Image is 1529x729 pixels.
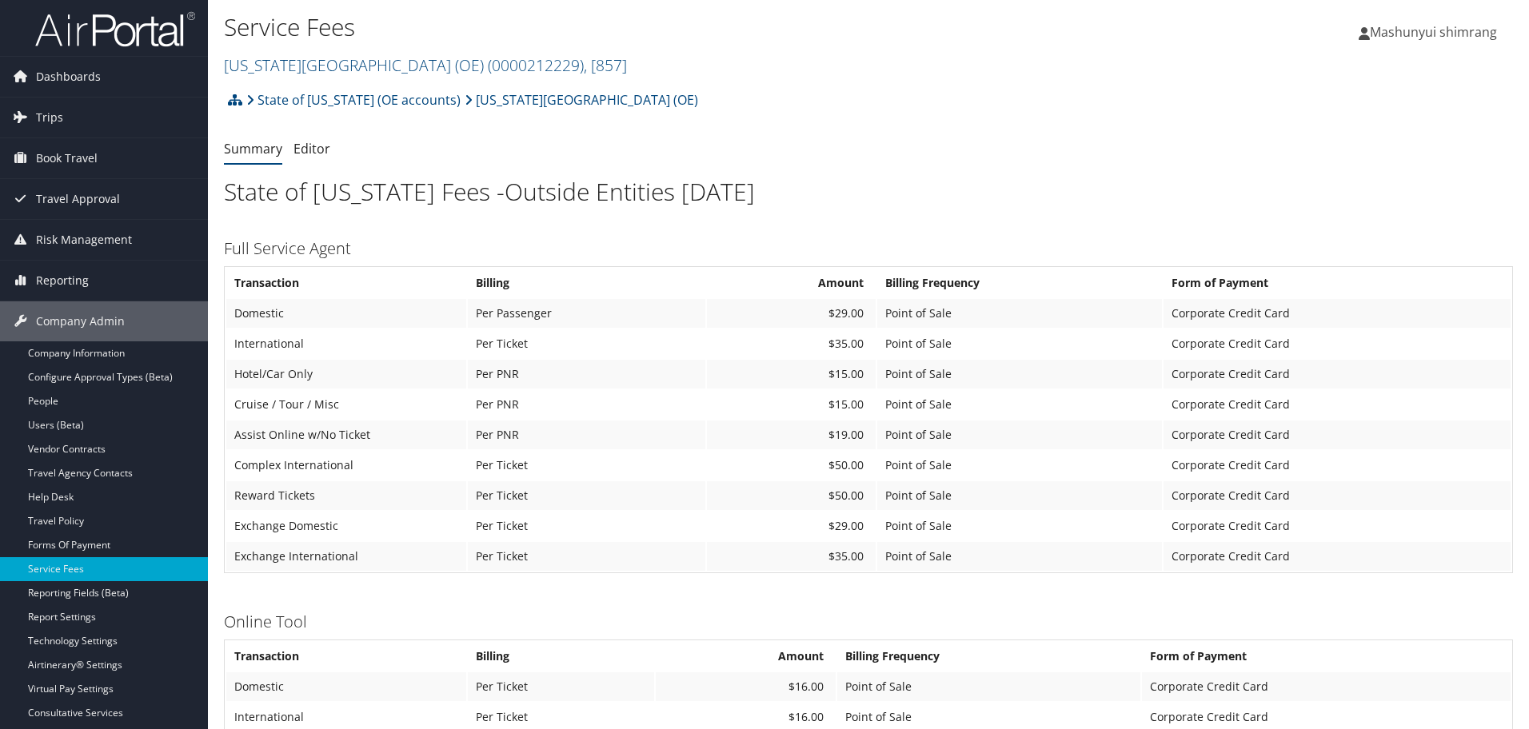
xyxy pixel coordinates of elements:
[293,140,330,157] a: Editor
[1370,23,1497,41] span: Mashunyui shimrang
[707,269,876,297] th: Amount
[226,672,466,701] td: Domestic
[1164,329,1511,358] td: Corporate Credit Card
[877,299,1162,328] td: Point of Sale
[1164,390,1511,419] td: Corporate Credit Card
[1164,420,1511,449] td: Corporate Credit Card
[707,512,876,540] td: $29.00
[224,611,1513,633] h3: Online Tool
[468,672,654,701] td: Per Ticket
[877,360,1162,388] td: Point of Sale
[468,299,705,328] td: Per Passenger
[1164,542,1511,571] td: Corporate Credit Card
[707,390,876,419] td: $15.00
[36,301,125,341] span: Company Admin
[707,542,876,571] td: $35.00
[36,261,89,301] span: Reporting
[226,542,466,571] td: Exchange International
[226,420,466,449] td: Assist Online w/No Ticket
[656,672,836,701] td: $16.00
[707,451,876,480] td: $50.00
[1142,672,1511,701] td: Corporate Credit Card
[1164,360,1511,388] td: Corporate Credit Card
[877,481,1162,510] td: Point of Sale
[36,138,98,178] span: Book Travel
[656,642,836,671] th: Amount
[877,542,1162,571] td: Point of Sale
[468,360,705,388] td: Per PNR
[246,84,461,116] a: State of [US_STATE] (OE accounts)
[468,512,705,540] td: Per Ticket
[837,642,1140,671] th: Billing Frequency
[36,179,120,219] span: Travel Approval
[468,329,705,358] td: Per Ticket
[488,54,584,76] span: ( 0000212229 )
[1164,512,1511,540] td: Corporate Credit Card
[584,54,627,76] span: , [ 857 ]
[226,481,466,510] td: Reward Tickets
[468,481,705,510] td: Per Ticket
[1164,451,1511,480] td: Corporate Credit Card
[707,299,876,328] td: $29.00
[468,642,654,671] th: Billing
[35,10,195,48] img: airportal-logo.png
[877,512,1162,540] td: Point of Sale
[224,237,1513,260] h3: Full Service Agent
[1359,8,1513,56] a: Mashunyui shimrang
[226,299,466,328] td: Domestic
[468,542,705,571] td: Per Ticket
[224,175,1513,209] h1: State of [US_STATE] Fees -Outside Entities [DATE]
[224,10,1084,44] h1: Service Fees
[707,481,876,510] td: $50.00
[877,390,1162,419] td: Point of Sale
[468,420,705,449] td: Per PNR
[226,642,466,671] th: Transaction
[226,329,466,358] td: International
[226,512,466,540] td: Exchange Domestic
[877,420,1162,449] td: Point of Sale
[465,84,698,116] a: [US_STATE][GEOGRAPHIC_DATA] (OE)
[1164,269,1511,297] th: Form of Payment
[36,220,132,260] span: Risk Management
[226,390,466,419] td: Cruise / Tour / Misc
[877,451,1162,480] td: Point of Sale
[1164,481,1511,510] td: Corporate Credit Card
[224,140,282,157] a: Summary
[224,54,627,76] a: [US_STATE][GEOGRAPHIC_DATA] (OE)
[226,360,466,388] td: Hotel/Car Only
[468,451,705,480] td: Per Ticket
[1164,299,1511,328] td: Corporate Credit Card
[1142,642,1511,671] th: Form of Payment
[837,672,1140,701] td: Point of Sale
[468,269,705,297] th: Billing
[468,390,705,419] td: Per PNR
[36,57,101,97] span: Dashboards
[707,329,876,358] td: $35.00
[877,269,1162,297] th: Billing Frequency
[877,329,1162,358] td: Point of Sale
[226,269,466,297] th: Transaction
[707,360,876,388] td: $15.00
[36,98,63,137] span: Trips
[226,451,466,480] td: Complex International
[707,420,876,449] td: $19.00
